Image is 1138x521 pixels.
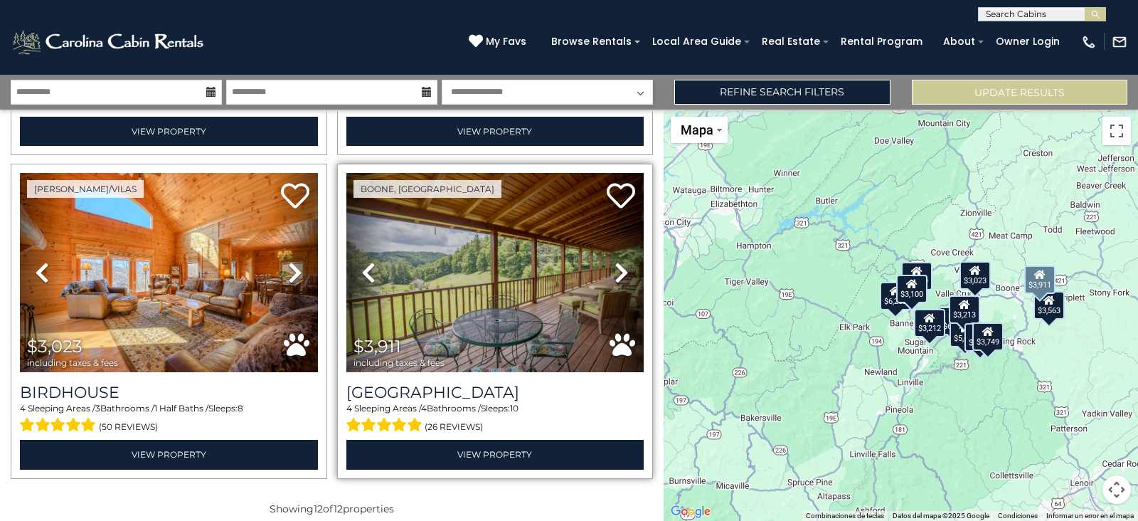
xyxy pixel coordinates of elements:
[353,180,501,198] a: Boone, [GEOGRAPHIC_DATA]
[346,403,352,414] span: 4
[469,34,530,50] a: My Favs
[914,309,945,337] div: $3,212
[989,31,1067,53] a: Owner Login
[20,117,318,146] a: View Property
[972,322,1004,351] div: $3,749
[346,117,644,146] a: View Property
[20,173,318,372] img: thumbnail_163262432.jpeg
[681,122,713,137] span: Mapa
[893,512,989,520] span: Datos del mapa ©2025 Google
[20,403,26,414] span: 4
[20,383,318,402] a: Birdhouse
[11,502,653,516] p: Showing of properties
[425,418,483,436] span: (26 reviews)
[346,440,644,469] a: View Property
[346,173,644,372] img: thumbnail_163275638.jpeg
[1033,291,1065,320] div: $3,563
[949,319,980,347] div: $5,662
[949,295,980,324] div: $3,213
[896,275,927,303] div: $3,100
[1023,265,1055,294] div: $3,911
[645,31,748,53] a: Local Area Guide
[510,403,519,414] span: 10
[421,403,427,414] span: 4
[95,403,100,414] span: 3
[353,336,401,357] span: $3,911
[27,358,118,367] span: including taxes & fees
[671,117,728,143] button: Cambiar estilo del mapa
[1081,34,1097,50] img: phone-regular-white.png
[334,502,343,515] span: 12
[486,34,526,49] span: My Favs
[879,282,910,310] div: $6,252
[99,418,158,436] span: (50 reviews)
[912,80,1127,105] button: Update Results
[998,512,1038,520] a: Condiciones (se abre en una nueva pestaña)
[806,511,884,521] button: Combinaciones de teclas
[346,383,644,402] a: [GEOGRAPHIC_DATA]
[154,403,208,414] span: 1 Half Baths /
[755,31,827,53] a: Real Estate
[964,323,995,352] div: $2,880
[959,261,990,290] div: $3,023
[1112,34,1127,50] img: mail-regular-white.png
[936,31,982,53] a: About
[544,31,639,53] a: Browse Rentals
[281,181,309,212] a: Add to favorites
[1102,475,1131,504] button: Controles de visualización del mapa
[667,502,714,521] a: Abrir esta área en Google Maps (se abre en una ventana nueva)
[1102,117,1131,145] button: Activar o desactivar la vista de pantalla completa
[667,502,714,521] img: Google
[901,262,932,290] div: $6,409
[346,383,644,402] h3: Sleepy Valley Hideaway
[20,440,318,469] a: View Property
[353,358,445,367] span: including taxes & fees
[1046,512,1134,520] a: Informar un error en el mapa
[834,31,930,53] a: Rental Program
[314,502,323,515] span: 12
[607,181,635,212] a: Add to favorites
[674,80,890,105] a: Refine Search Filters
[11,28,208,56] img: White-1-2.png
[20,402,318,436] div: Sleeping Areas / Bathrooms / Sleeps:
[346,402,644,436] div: Sleeping Areas / Bathrooms / Sleeps:
[27,336,83,357] span: $3,023
[238,403,243,414] span: 8
[27,180,144,198] a: [PERSON_NAME]/Vilas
